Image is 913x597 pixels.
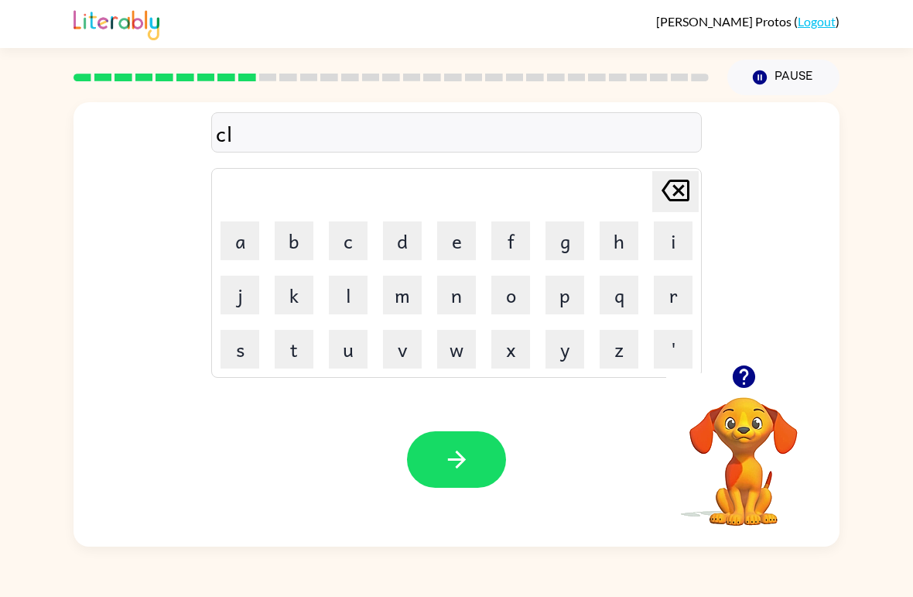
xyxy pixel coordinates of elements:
[74,6,159,40] img: Literably
[545,221,584,260] button: g
[491,330,530,369] button: x
[654,330,692,369] button: '
[437,221,476,260] button: e
[383,221,422,260] button: d
[329,276,368,314] button: l
[545,330,584,369] button: y
[491,276,530,314] button: o
[383,330,422,369] button: v
[221,330,259,369] button: s
[437,330,476,369] button: w
[221,221,259,260] button: a
[798,14,836,29] a: Logout
[491,221,530,260] button: f
[600,330,638,369] button: z
[437,276,476,314] button: n
[221,276,259,314] button: j
[656,14,839,29] div: ( )
[275,221,313,260] button: b
[329,330,368,369] button: u
[383,276,422,314] button: m
[545,276,584,314] button: p
[216,117,697,149] div: cl
[666,373,821,528] video: Your browser must support playing .mp4 files to use Literably. Please try using another browser.
[654,276,692,314] button: r
[727,60,839,95] button: Pause
[600,221,638,260] button: h
[600,276,638,314] button: q
[654,221,692,260] button: i
[329,221,368,260] button: c
[275,330,313,369] button: t
[275,276,313,314] button: k
[656,14,794,29] span: [PERSON_NAME] Protos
